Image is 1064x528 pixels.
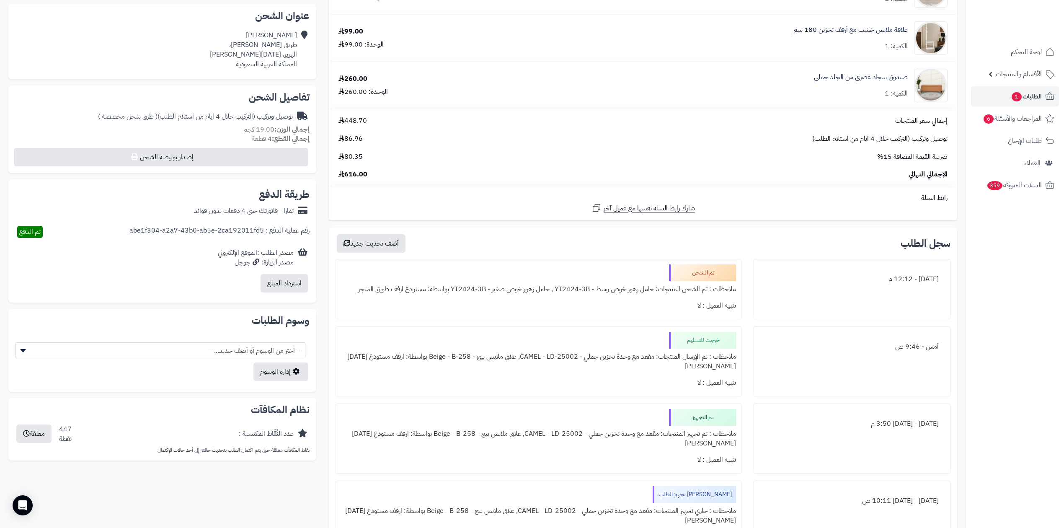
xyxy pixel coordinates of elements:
[901,238,950,248] h3: سجل الطلب
[59,434,72,444] div: نقطة
[895,116,948,126] span: إجمالي سعر المنتجات
[261,274,308,292] button: استرداد المبلغ
[1024,157,1041,169] span: العملاء
[129,226,310,238] div: رقم عملية الدفع : abe1f304-a2a7-43b0-ab5e-2ca192011fd5
[341,426,736,452] div: ملاحظات : تم تجهيز المنتجات: مقعد مع وحدة تخزين جملي - CAMEL - LD-25002, علاق ملابس بيج - Beige -...
[19,227,41,237] span: تم الدفع
[341,298,736,314] div: تنبيه العميل : لا
[252,134,310,144] small: 4 قطعة
[914,21,947,55] img: 1753165976-1-90x90.jpg
[1012,92,1022,102] span: 1
[15,342,305,358] span: -- اختر من الوسوم أو أضف جديد... --
[812,134,948,144] span: توصيل وتركيب (التركيب خلال 4 ايام من استلام الطلب)
[98,111,158,122] span: ( طرق شحن مخصصة )
[669,332,736,349] div: خرجت للتسليم
[239,429,294,439] div: عدد النِّقَاط المكتسبة :
[669,264,736,281] div: تم الشحن
[218,258,294,267] div: مصدر الزيارة: جوجل
[1011,46,1042,58] span: لوحة التحكم
[341,375,736,391] div: تنبيه العميل : لا
[793,25,908,35] a: علاقة ملابس خشب مع أرفف تخزين 180 سم
[15,316,310,326] h2: وسوم الطلبات
[332,193,954,203] div: رابط السلة
[59,424,72,444] div: 447
[338,74,367,84] div: 260.00
[338,134,363,144] span: 86.96
[218,248,294,267] div: مصدر الطلب :الموقع الإلكتروني
[1008,135,1042,147] span: طلبات الإرجاع
[243,124,310,135] small: 19.00 كجم
[337,234,405,253] button: أضف تحديث جديد
[971,131,1059,151] a: طلبات الإرجاع
[983,113,1042,124] span: المراجعات والأسئلة
[338,152,363,162] span: 80.35
[885,89,908,98] div: الكمية: 1
[338,116,367,126] span: 448.70
[15,405,310,415] h2: نظام المكافآت
[604,204,695,213] span: شارك رابط السلة نفسها مع عميل آخر
[759,271,945,287] div: [DATE] - 12:12 م
[971,175,1059,195] a: السلات المتروكة359
[259,189,310,199] h2: طريقة الدفع
[1011,91,1042,102] span: الطلبات
[971,109,1059,129] a: المراجعات والأسئلة6
[338,170,367,179] span: 616.00
[272,134,310,144] strong: إجمالي القطع:
[15,447,310,454] p: نقاط المكافآت معلقة حتى يتم اكتمال الطلب بتحديث حالته إلى أحد حالات الإكتمال
[759,416,945,432] div: [DATE] - [DATE] 3:50 م
[341,452,736,468] div: تنبيه العميل : لا
[653,486,736,503] div: [PERSON_NAME] تجهيز الطلب
[971,86,1059,106] a: الطلبات1
[338,27,363,36] div: 99.00
[15,92,310,102] h2: تفاصيل الشحن
[13,495,33,515] div: Open Intercom Messenger
[909,170,948,179] span: الإجمالي النهائي
[759,493,945,509] div: [DATE] - [DATE] 10:11 ص
[16,424,52,443] button: معلقة
[669,409,736,426] div: تم التجهيز
[591,203,695,213] a: شارك رابط السلة نفسها مع عميل آخر
[971,153,1059,173] a: العملاء
[759,339,945,355] div: أمس - 9:46 ص
[877,152,948,162] span: ضريبة القيمة المضافة 15%
[15,11,310,21] h2: عنوان الشحن
[996,68,1042,80] span: الأقسام والمنتجات
[253,362,308,381] a: إدارة الوسوم
[987,181,1003,191] span: 359
[885,41,908,51] div: الكمية: 1
[984,114,994,124] span: 6
[194,206,294,216] div: تمارا - فاتورتك حتى 4 دفعات بدون فوائد
[15,343,305,359] span: -- اختر من الوسوم أو أضف جديد... --
[338,87,388,97] div: الوحدة: 260.00
[971,42,1059,62] a: لوحة التحكم
[98,112,293,122] div: توصيل وتركيب (التركيب خلال 4 ايام من استلام الطلب)
[1007,19,1056,37] img: logo-2.png
[341,281,736,298] div: ملاحظات : تم الشحن المنتجات: حامل زهور خوص وسط - YT2424-3B , حامل زهور خوص صغير - YT2424-3B بواسط...
[341,349,736,375] div: ملاحظات : تم الإرسال المنتجات: مقعد مع وحدة تخزين جملي - CAMEL - LD-25002, علاق ملابس بيج - Beige...
[210,31,297,69] div: [PERSON_NAME] طريق [PERSON_NAME]، الهرير، [DATE][PERSON_NAME] المملكة العربية السعودية
[338,40,384,49] div: الوحدة: 99.00
[914,69,947,102] img: 1753266533-1-90x90.jpg
[814,72,908,82] a: صندوق سجاد عصري من الجلد جملي
[274,124,310,135] strong: إجمالي الوزن:
[14,148,308,166] button: إصدار بوليصة الشحن
[987,179,1042,191] span: السلات المتروكة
